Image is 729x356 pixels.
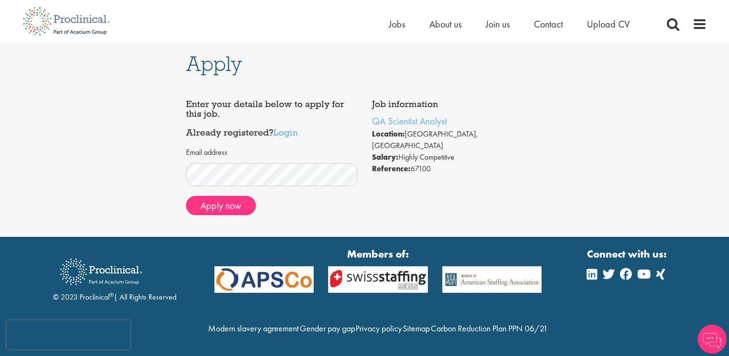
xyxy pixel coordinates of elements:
[53,252,149,292] img: Proclinical Recruitment
[372,152,398,162] strong: Salary:
[214,246,542,261] strong: Members of:
[403,323,430,334] a: Sitemap
[186,196,256,215] button: Apply now
[7,320,130,349] iframe: reCAPTCHA
[208,323,299,334] a: Modern slavery agreement
[372,151,543,163] li: Highly Competitive
[372,128,543,151] li: [GEOGRAPHIC_DATA], [GEOGRAPHIC_DATA]
[372,99,543,109] h4: Job information
[389,18,405,30] a: Jobs
[486,18,510,30] a: Join us
[587,246,669,261] strong: Connect with us:
[435,266,549,293] img: APSCo
[372,115,447,127] a: QA Scientist Analyst
[356,323,402,334] a: Privacy policy
[698,325,727,354] img: Chatbot
[372,129,405,139] strong: Location:
[186,147,227,158] label: Email address
[372,163,543,175] li: 67100
[431,323,548,334] a: Carbon Reduction Plan PPN 06/21
[534,18,563,30] a: Contact
[109,291,114,299] sup: ®
[273,126,298,138] a: Login
[186,99,358,137] h4: Enter your details below to apply for this job. Already registered?
[587,18,630,30] a: Upload CV
[207,266,321,293] img: APSCo
[372,164,411,174] strong: Reference:
[321,266,435,293] img: APSCo
[300,323,355,334] a: Gender pay gap
[53,251,176,303] div: © 2023 Proclinical | All Rights Reserved
[186,51,242,77] span: Apply
[429,18,462,30] a: About us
